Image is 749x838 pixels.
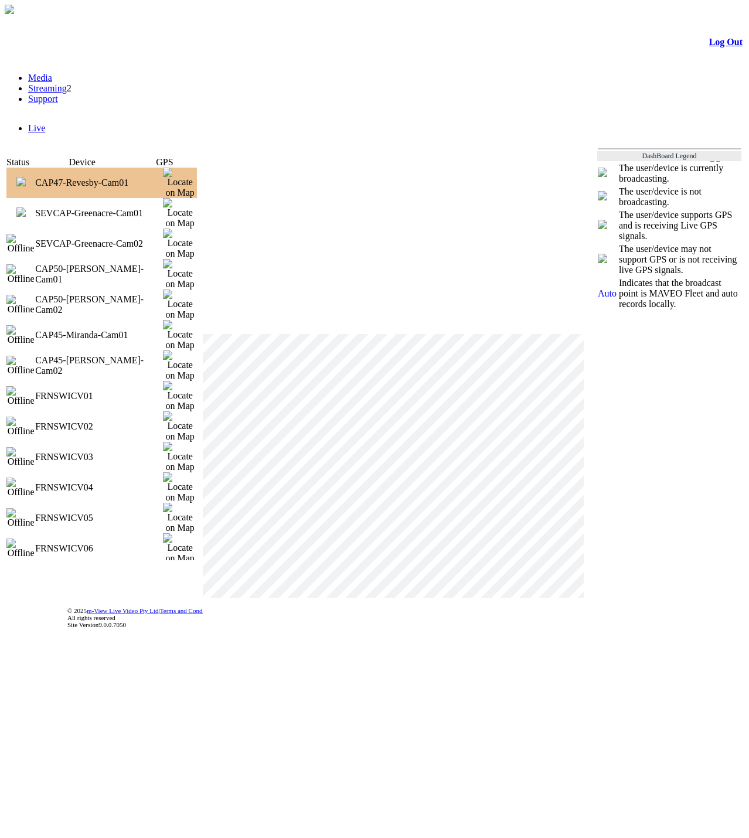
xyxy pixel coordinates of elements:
img: Offline [6,356,35,376]
img: Locate on Map [163,411,197,442]
img: Locate on Map [163,229,197,259]
img: Offline [6,295,35,315]
a: Log Out [709,37,743,47]
td: SEVCAP-Greenacre-Cam02 [35,229,163,259]
a: 0 viewers [16,178,26,188]
img: Offline [6,325,35,345]
img: Locate on Map [163,472,197,503]
td: DashBoard Legend [597,151,741,161]
a: Support [28,94,58,104]
img: Locate on Map [163,442,197,472]
a: Media [28,73,52,83]
td: CAP45-Miranda-Cam02 [35,350,163,381]
img: Locate on Map [163,320,197,350]
div: Video Player [203,334,584,598]
span: 9.0.0.7050 [98,621,126,628]
img: Locate on Map [163,198,197,229]
img: Locate on Map [163,259,197,289]
img: miniPlay.png [598,168,607,177]
img: crosshair_blue.png [598,220,607,229]
td: GPS [141,157,188,168]
img: Offline [6,264,35,284]
td: CAP45-Miranda-Cam01 [35,320,163,350]
a: m-View Live Video Pty Ltd [87,607,159,614]
img: Offline [6,234,35,254]
td: FRNSWICV02 [35,411,163,442]
img: Locate on Map [163,289,197,320]
img: Locate on Map [163,503,197,533]
a: Live [28,123,45,133]
img: Offline [6,539,35,558]
span: Auto [598,288,617,298]
div: Site Version [67,621,743,628]
td: Indicates that the broadcast point is MAVEO Fleet and auto records locally. [618,277,741,310]
td: CAP47-Revesby-Cam01 [35,168,163,198]
td: CAP50-Hornsby-Cam02 [35,289,163,320]
td: SEVCAP-Greenacre-Cam01 [35,198,163,229]
img: miniPlay.png [16,207,26,217]
img: Locate on Map [163,168,197,198]
img: miniPlay.png [16,177,26,186]
img: Locate on Map [163,350,197,381]
td: The user/device is currently broadcasting. [618,162,741,185]
a: Streaming [28,83,67,93]
td: FRNSWICV01 [35,381,163,411]
td: FRNSWICV04 [35,472,163,503]
img: crosshair_gray.png [598,254,607,263]
td: CAP50-Hornsby-Cam01 [35,259,163,289]
a: Terms and Conditions [160,607,217,614]
img: Offline [6,478,35,498]
img: miniNoPlay.png [598,191,607,200]
td: FRNSWICV05 [35,503,163,533]
span: Welcome, [PERSON_NAME] (General User) [547,153,687,162]
td: FRNSWICV03 [35,442,163,472]
img: Locate on Map [163,533,197,564]
td: The user/device may not support GPS or is not receiving live GPS signals. [618,243,741,276]
img: DigiCert Secured Site Seal [12,601,59,635]
span: 2 [67,83,72,93]
td: FRNSWICV06 [35,533,163,564]
td: Status [6,157,69,168]
td: The user/device is not broadcasting. [618,186,741,208]
img: Locate on Map [163,381,197,411]
img: arrow-3.png [5,5,14,14]
div: © 2025 | All rights reserved [67,607,743,628]
img: Offline [6,386,35,406]
a: 0 viewers [16,209,26,219]
td: The user/device supports GPS and is receiving Live GPS signals. [618,209,741,242]
img: Offline [6,508,35,528]
img: Offline [6,417,35,437]
img: Offline [6,447,35,467]
td: Device [69,157,141,168]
